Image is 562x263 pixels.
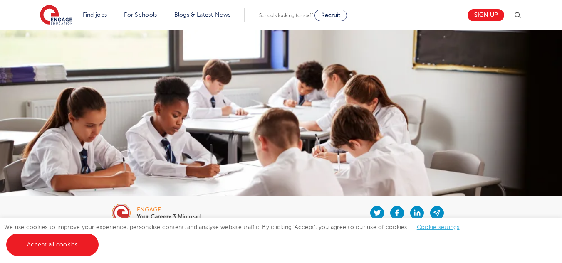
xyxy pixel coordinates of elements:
[137,214,201,220] p: • 3 Min read
[83,12,107,18] a: Find jobs
[468,9,504,21] a: Sign up
[321,12,340,18] span: Recruit
[40,5,72,26] img: Engage Education
[137,207,201,213] div: engage
[6,234,99,256] a: Accept all cookies
[174,12,231,18] a: Blogs & Latest News
[259,12,313,18] span: Schools looking for staff
[124,12,157,18] a: For Schools
[314,10,347,21] a: Recruit
[137,214,168,220] b: Your Career
[417,224,460,230] a: Cookie settings
[4,224,468,248] span: We use cookies to improve your experience, personalise content, and analyse website traffic. By c...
